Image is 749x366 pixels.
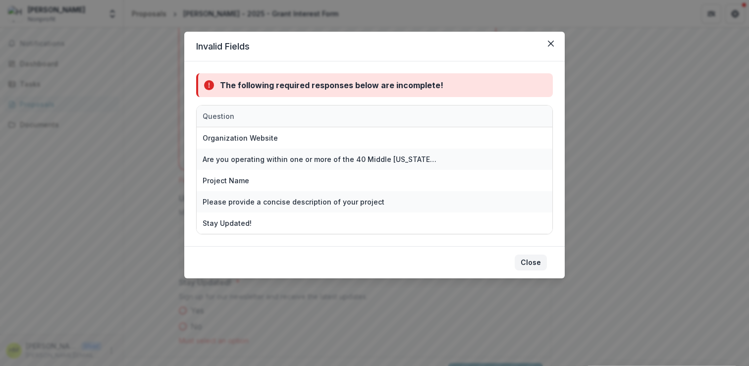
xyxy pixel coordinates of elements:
div: Stay Updated! [203,218,252,228]
header: Invalid Fields [184,32,565,61]
div: Please provide a concise description of your project [203,197,384,207]
div: Question [197,105,444,127]
div: The following required responses below are incomplete! [220,79,443,91]
div: Organization Website [203,133,278,143]
div: Question [197,111,240,121]
button: Close [515,255,547,270]
button: Close [543,36,559,52]
div: Are you operating within one or more of the 40 Middle [US_STATE] counties? [203,154,438,164]
div: Project Name [203,175,249,186]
